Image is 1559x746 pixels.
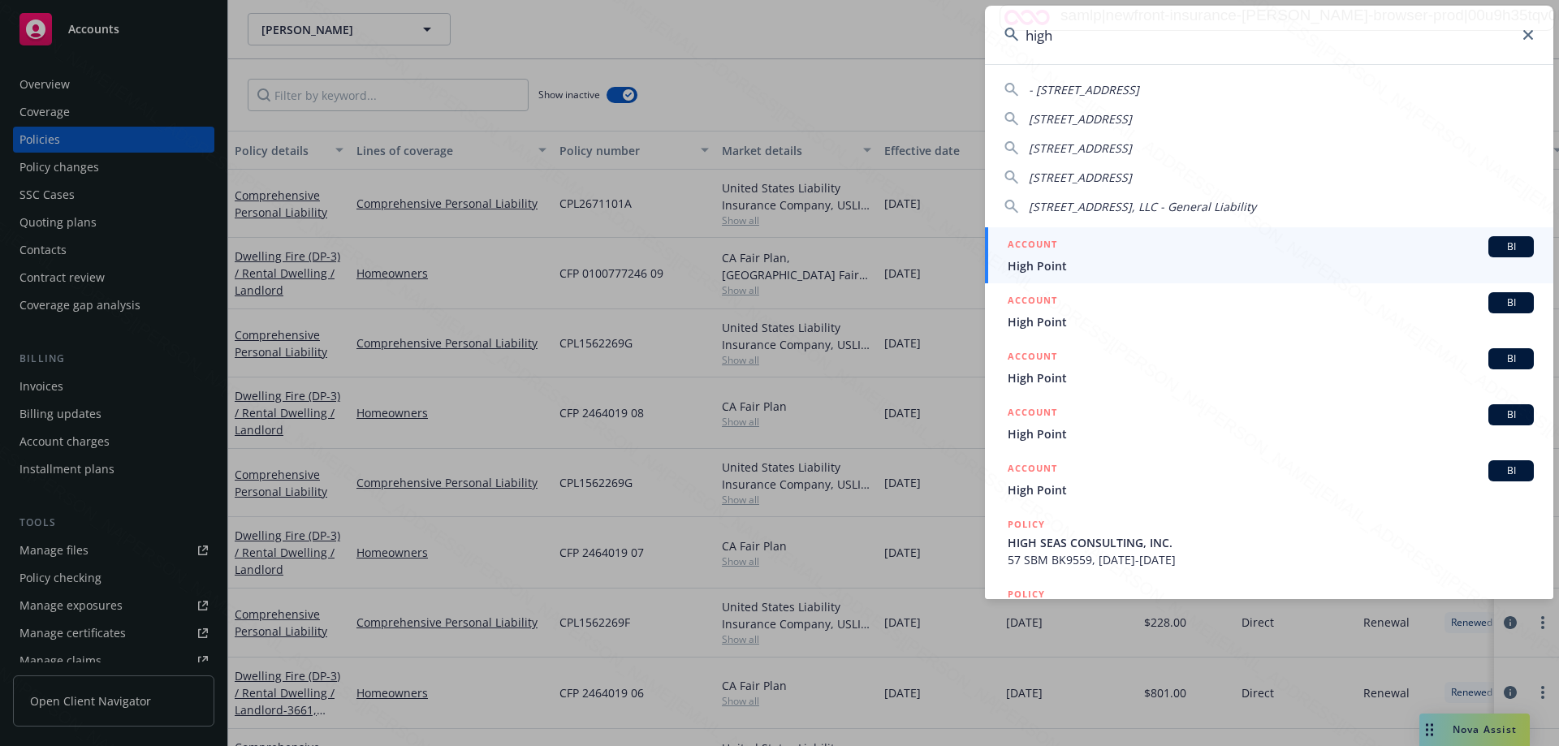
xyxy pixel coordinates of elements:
span: BI [1495,351,1527,366]
a: ACCOUNTBIHigh Point [985,283,1553,339]
a: POLICYHIGH SEAS CONSULTING, INC.57 SBM BK9559, [DATE]-[DATE] [985,507,1553,577]
span: [STREET_ADDRESS] [1029,170,1132,185]
span: - [STREET_ADDRESS] [1029,82,1139,97]
h5: ACCOUNT [1008,404,1057,424]
span: BI [1495,295,1527,310]
a: ACCOUNTBIHigh Point [985,395,1553,451]
h5: POLICY [1008,586,1045,602]
h5: POLICY [1008,516,1045,533]
span: BI [1495,407,1527,422]
input: Search... [985,6,1553,64]
span: High Point [1008,257,1534,274]
span: 57 SBM BK9559, [DATE]-[DATE] [1008,551,1534,568]
span: [STREET_ADDRESS] [1029,140,1132,156]
a: ACCOUNTBIHigh Point [985,227,1553,283]
span: High Point [1008,369,1534,386]
span: [STREET_ADDRESS], LLC - General Liability [1029,199,1256,214]
span: High Point [1008,481,1534,498]
h5: ACCOUNT [1008,236,1057,256]
h5: ACCOUNT [1008,348,1057,368]
span: High Point [1008,313,1534,330]
span: HIGH SEAS CONSULTING, INC. [1008,534,1534,551]
span: BI [1495,239,1527,254]
h5: ACCOUNT [1008,292,1057,312]
h5: ACCOUNT [1008,460,1057,480]
span: [STREET_ADDRESS] [1029,111,1132,127]
a: ACCOUNTBIHigh Point [985,451,1553,507]
a: ACCOUNTBIHigh Point [985,339,1553,395]
span: High Point [1008,425,1534,442]
span: BI [1495,464,1527,478]
a: POLICY [985,577,1553,647]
